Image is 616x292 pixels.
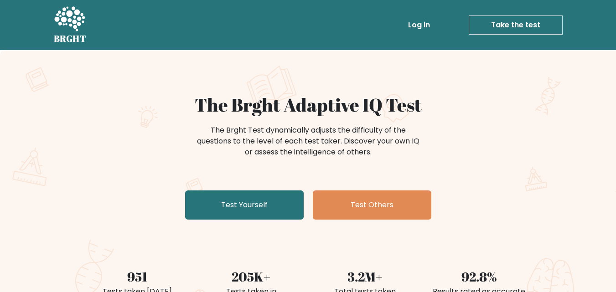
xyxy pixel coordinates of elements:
[54,4,87,46] a: BRGHT
[428,267,531,286] div: 92.8%
[313,190,431,220] a: Test Others
[185,190,304,220] a: Test Yourself
[194,125,422,158] div: The Brght Test dynamically adjusts the difficulty of the questions to the level of each test take...
[314,267,417,286] div: 3.2M+
[86,94,531,116] h1: The Brght Adaptive IQ Test
[469,15,563,35] a: Take the test
[404,16,434,34] a: Log in
[86,267,189,286] div: 951
[54,33,87,44] h5: BRGHT
[200,267,303,286] div: 205K+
